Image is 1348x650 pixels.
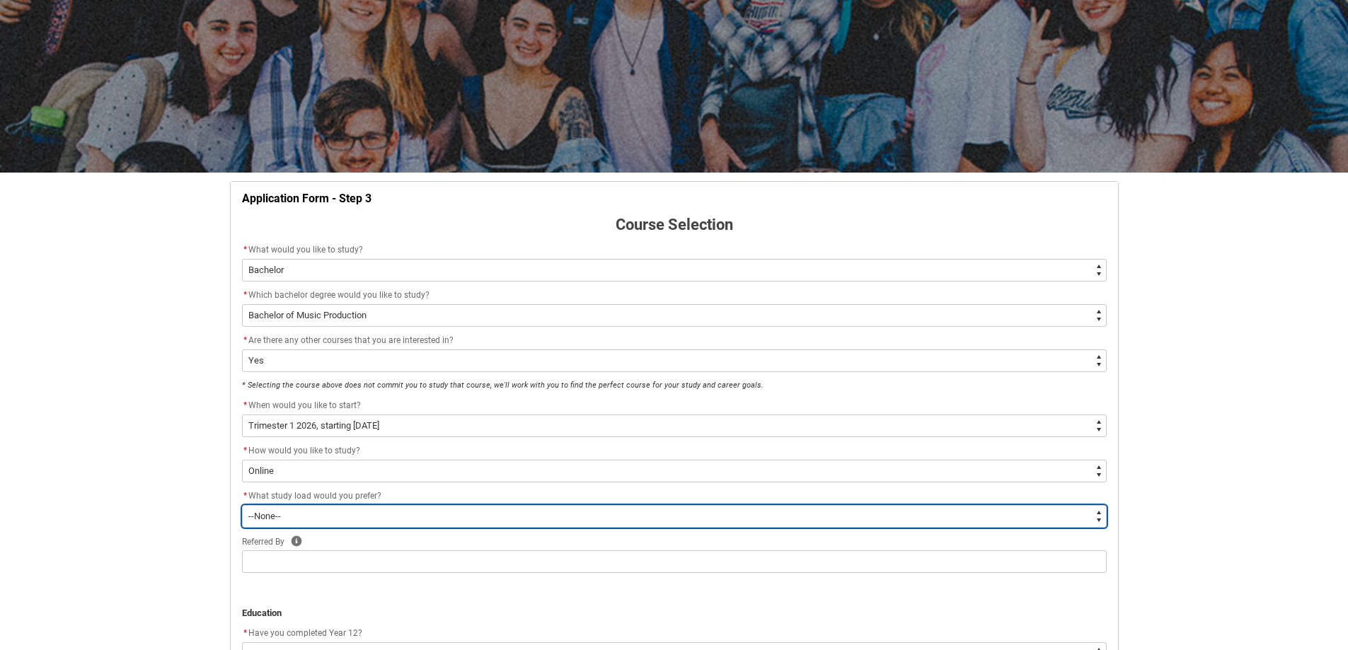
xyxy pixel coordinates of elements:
[242,537,284,547] span: Referred By
[248,491,381,501] span: What study load would you prefer?
[243,290,247,300] abbr: required
[243,446,247,455] abbr: required
[248,335,454,345] span: Are there any other courses that you are interested in?
[242,192,371,205] strong: Application Form - Step 3
[243,628,247,638] abbr: required
[248,446,360,455] span: How would you like to study?
[243,245,247,255] abbr: required
[243,335,247,345] abbr: required
[243,400,247,410] abbr: required
[248,290,430,300] span: Which bachelor degree would you like to study?
[242,608,282,618] strong: Education
[242,381,764,390] em: * Selecting the course above does not commit you to study that course, we'll work with you to fin...
[616,216,733,233] strong: Course Selection
[243,491,247,501] abbr: required
[248,245,363,255] span: What would you like to study?
[248,400,361,410] span: When would you like to start?
[248,628,362,638] span: Have you completed Year 12?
